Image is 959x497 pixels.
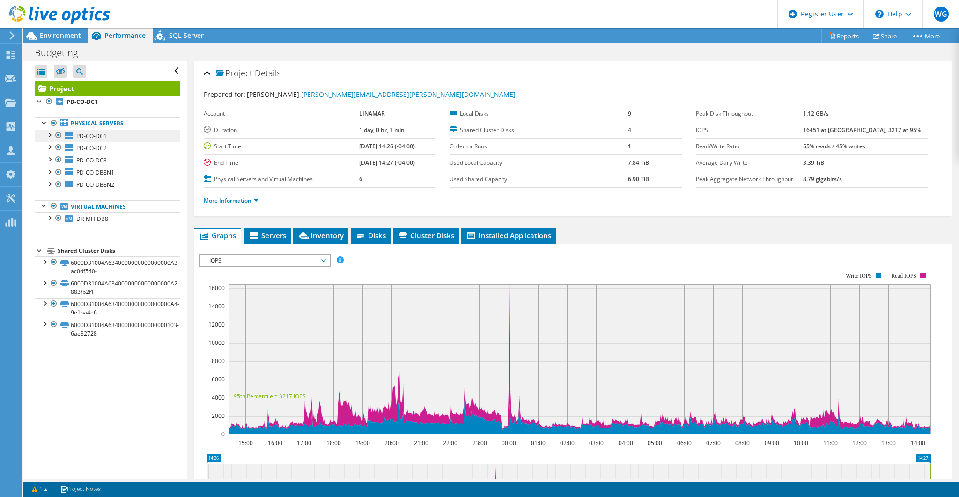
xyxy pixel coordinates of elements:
span: Environment [40,31,81,40]
b: 4 [628,126,631,134]
text: 01:00 [531,439,545,447]
a: 1 [25,483,54,495]
a: 6000D31004A634000000000000000103-6ae32728- [35,319,180,339]
text: 8000 [212,357,225,365]
label: Local Disks [450,109,627,118]
text: 23:00 [472,439,487,447]
span: Details [255,67,280,79]
label: Physical Servers and Virtual Machines [204,175,360,184]
text: 14000 [208,302,225,310]
a: PD-CO-DC1 [35,96,180,108]
b: [DATE] 14:26 (-04:00) [359,142,415,150]
span: Graphs [199,231,236,240]
a: PD-CO-DB8N1 [35,167,180,179]
label: Shared Cluster Disks [450,125,627,135]
a: PD-CO-DC1 [35,130,180,142]
label: Peak Disk Throughput [696,109,803,118]
text: 08:00 [735,439,749,447]
a: Project Notes [54,483,107,495]
a: DR-MH-DB8 [35,212,180,225]
a: Virtual Machines [35,200,180,212]
b: 1 day, 0 hr, 1 min [359,126,405,134]
label: Used Shared Capacity [450,175,627,184]
text: Write IOPS [846,272,872,279]
label: Average Daily Write [696,158,803,168]
span: DR-MH-DB8 [76,215,108,223]
span: Inventory [298,231,344,240]
a: PD-CO-DB8N2 [35,179,180,191]
a: 6000D31004A6340000000000000000A4-9e1ba4e6- [35,298,180,319]
text: 10000 [208,339,225,347]
label: Prepared for: [204,90,245,99]
label: Read/Write Ratio [696,142,803,151]
b: 55% reads / 45% writes [803,142,865,150]
span: Installed Applications [466,231,551,240]
b: 1.12 GB/s [803,110,829,117]
text: 00:00 [501,439,516,447]
span: PD-CO-DC1 [76,132,107,140]
span: Cluster Disks [398,231,454,240]
b: 3.39 TiB [803,159,824,167]
label: Used Local Capacity [450,158,627,168]
text: 21:00 [413,439,428,447]
text: 05:00 [647,439,662,447]
a: 6000D31004A6340000000000000000A2-883fb2f1- [35,278,180,298]
span: IOPS [205,255,325,266]
text: 16000 [208,284,225,292]
b: LINAMAR [359,110,385,117]
a: More [904,29,947,43]
a: Share [866,29,904,43]
text: 16:00 [267,439,282,447]
b: 9 [628,110,631,117]
a: 6000D31004A6340000000000000000A3-ac0df540- [35,256,180,277]
span: WG [934,7,949,22]
a: PD-CO-DC3 [35,154,180,166]
a: Project [35,81,180,96]
label: Account [204,109,360,118]
b: [DATE] 14:27 (-04:00) [359,159,415,167]
label: Collector Runs [450,142,627,151]
span: PD-CO-DB8N1 [76,168,114,176]
span: Project [216,69,252,78]
a: PD-CO-DC2 [35,142,180,154]
text: 0 [221,430,225,438]
label: Start Time [204,142,360,151]
label: IOPS [696,125,803,135]
b: PD-CO-DC1 [66,98,98,106]
b: 7.84 TiB [628,159,649,167]
b: 6.90 TiB [628,175,649,183]
text: Read IOPS [891,272,916,279]
a: [PERSON_NAME][EMAIL_ADDRESS][PERSON_NAME][DOMAIN_NAME] [301,90,516,99]
a: More Information [204,197,258,205]
span: SQL Server [169,31,204,40]
text: 09:00 [764,439,779,447]
text: 06:00 [677,439,691,447]
text: 95th Percentile = 3217 IOPS [234,392,306,400]
span: PD-CO-DC2 [76,144,107,152]
text: 20:00 [384,439,398,447]
span: PD-CO-DC3 [76,156,107,164]
label: Peak Aggregate Network Throughput [696,175,803,184]
svg: \n [875,10,884,18]
text: 18:00 [326,439,340,447]
div: Shared Cluster Disks [58,245,180,256]
text: 04:00 [618,439,633,447]
text: 14:00 [910,439,925,447]
b: 6 [359,175,362,183]
a: Physical Servers [35,117,180,130]
text: 2000 [212,412,225,420]
b: 16451 at [GEOGRAPHIC_DATA], 3217 at 95% [803,126,921,134]
text: 11:00 [823,439,837,447]
text: 12000 [208,321,225,329]
text: 15:00 [238,439,252,447]
text: 07:00 [706,439,720,447]
text: 22:00 [443,439,457,447]
b: 1 [628,142,631,150]
text: 12:00 [852,439,866,447]
label: Duration [204,125,360,135]
text: 03:00 [589,439,603,447]
label: End Time [204,158,360,168]
text: 4000 [212,394,225,402]
span: Disks [355,231,386,240]
text: 17:00 [296,439,311,447]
